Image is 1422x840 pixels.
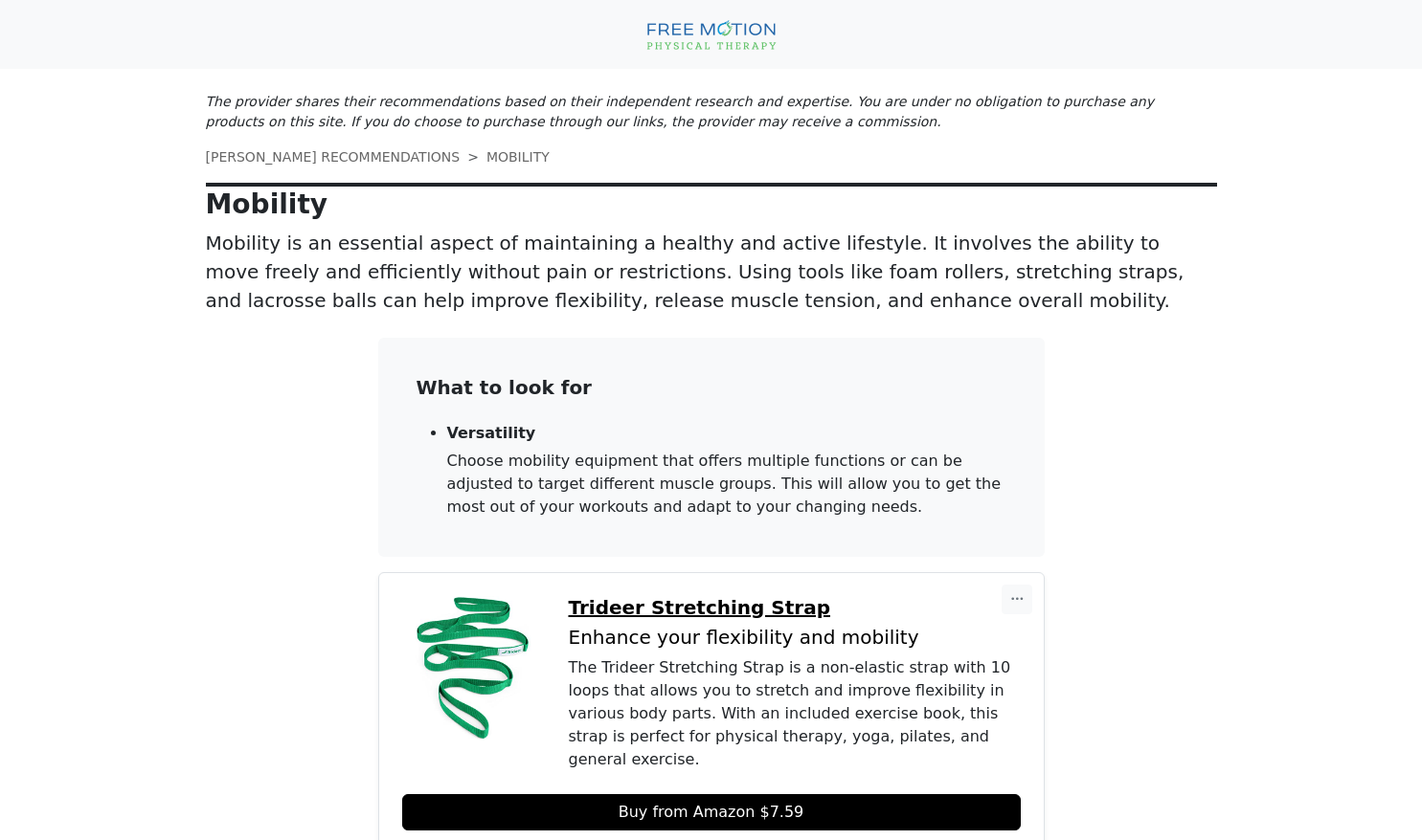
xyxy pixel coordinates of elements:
[206,149,461,165] a: [PERSON_NAME] RECOMMENDATIONS
[645,18,778,52] img: Free Motion Physical Therapy
[206,229,1217,315] p: Mobility is an essential aspect of maintaining a healthy and active lifestyle. It involves the ab...
[206,188,1217,221] p: Mobility
[447,450,1006,519] p: Choose mobility equipment that offers multiple functions or can be adjusted to target different m...
[402,596,546,740] img: Trideer Stretching Strap
[569,627,1021,649] p: Enhance your flexibility and mobility
[417,376,1006,399] p: What to look for
[206,92,1217,132] p: The provider shares their recommendations based on their independent research and expertise. You ...
[447,424,1006,442] p: Versatility
[402,794,1021,830] a: Buy from Amazon $7.59
[460,147,550,167] li: MOBILITY
[569,596,1021,619] a: Trideer Stretching Strap
[569,656,1021,771] div: The Trideer Stretching Strap is a non-elastic strap with 10 loops that allows you to stretch and ...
